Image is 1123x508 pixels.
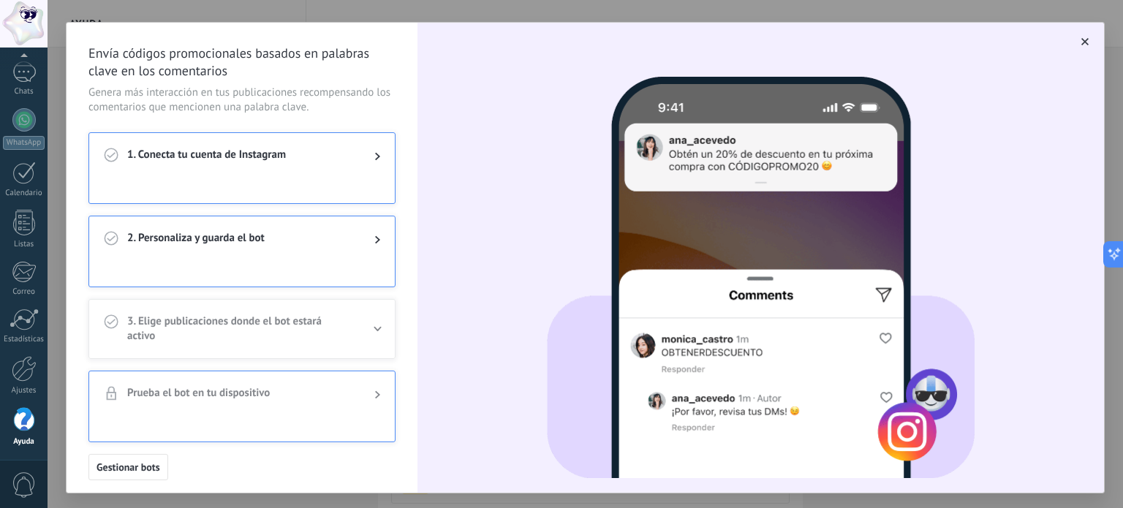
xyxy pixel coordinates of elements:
[127,148,351,165] span: 1. Conecta tu cuenta de Instagram
[88,454,168,480] button: Gestionar bots
[3,87,45,96] div: Chats
[127,314,351,344] span: 3. Elige publicaciones donde el bot estará activo
[3,136,45,150] div: WhatsApp
[3,386,45,395] div: Ajustes
[127,386,351,403] span: Prueba el bot en tu dispositivo
[3,335,45,344] div: Estadísticas
[127,231,351,249] span: 2. Personaliza y guarda el bot
[97,462,160,472] span: Gestionar bots
[3,240,45,249] div: Listas
[3,287,45,297] div: Correo
[88,86,396,115] span: Genera más interacción en tus publicaciones recompensando los comentarios que mencionen una palab...
[3,189,45,198] div: Calendario
[3,437,45,447] div: Ayuda
[88,45,396,80] span: Envía códigos promocionales basados en palabras clave en los comentarios
[547,61,975,478] img: device_es_base.png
